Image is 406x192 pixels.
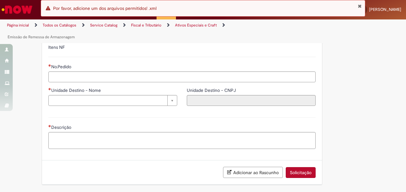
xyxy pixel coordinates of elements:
[187,95,316,106] input: Unidade Destino - CNPJ
[48,125,51,127] span: Necessários
[48,64,51,67] span: Necessários
[369,7,401,12] span: [PERSON_NAME]
[8,34,75,40] a: Emissão de Remessa de Armazenagem
[48,71,316,82] input: No.Pedido
[51,64,73,70] span: No.Pedido
[223,167,283,178] button: Adicionar ao Rascunho
[48,44,65,50] label: Itens NF
[286,167,316,178] button: Solicitação
[90,23,117,28] a: Service Catalog
[48,132,316,149] textarea: Descrição
[175,23,217,28] a: Ativos Especiais e Craft
[51,87,102,93] span: Unidade Destino - Nome
[48,95,177,106] a: Limpar campo Unidade Destino - Nome
[53,5,157,11] span: Por favor, adicione um dos arquivos permitidos! .xml
[131,23,161,28] a: Fiscal e Tributário
[43,23,76,28] a: Todos os Catálogos
[48,88,51,90] span: Necessários
[1,3,33,16] img: ServiceNow
[7,23,29,28] a: Página inicial
[5,19,266,43] ul: Trilhas de página
[187,87,237,93] label: Somente leitura - Unidade Destino - CNPJ
[51,124,73,130] span: Descrição
[358,4,362,9] button: Fechar Notificação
